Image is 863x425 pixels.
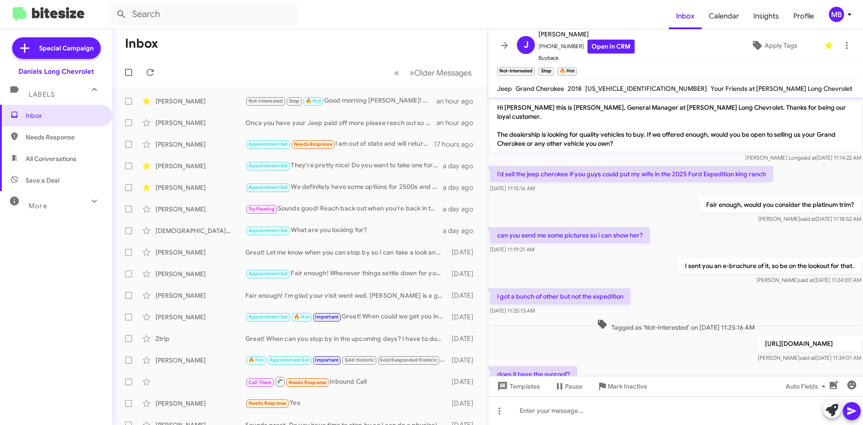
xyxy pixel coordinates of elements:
[778,378,836,394] button: Auto Fields
[156,226,245,235] div: [DEMOGRAPHIC_DATA][PERSON_NAME]
[245,225,443,236] div: What are you looking for?
[156,313,245,322] div: [PERSON_NAME]
[156,118,245,127] div: [PERSON_NAME]
[765,37,797,54] span: Apply Tags
[746,3,786,29] a: Insights
[447,334,480,343] div: [DATE]
[786,378,829,394] span: Auto Fields
[249,314,288,320] span: Appointment Set
[447,399,480,408] div: [DATE]
[745,154,861,161] span: [PERSON_NAME] Long [DATE] 11:14:22 AM
[538,67,553,76] small: Stop
[488,378,547,394] button: Templates
[490,307,535,314] span: [DATE] 11:25:13 AM
[156,291,245,300] div: [PERSON_NAME]
[699,197,861,213] p: Fair enough, would you consider the platinum trim?
[245,398,447,408] div: Yes
[728,37,820,54] button: Apply Tags
[249,163,288,169] span: Appointment Set
[156,161,245,170] div: [PERSON_NAME]
[490,166,773,182] p: i'd sell the jeep cherokee if you guys could put my wife in the 2025 Ford Expedition king ranch
[156,205,245,214] div: [PERSON_NAME]
[156,269,245,278] div: [PERSON_NAME]
[156,183,245,192] div: [PERSON_NAME]
[758,215,861,222] span: [PERSON_NAME] [DATE] 11:18:52 AM
[125,36,158,51] h1: Inbox
[245,376,447,387] div: Inbound Call
[702,3,746,29] span: Calendar
[547,378,590,394] button: Pause
[490,246,534,253] span: [DATE] 11:19:21 AM
[389,63,477,82] nav: Page navigation example
[249,400,287,406] span: Needs Response
[245,334,447,343] div: Great! When can you stop by in the upcoming days? I have to do a physical and mechanical inspecti...
[245,291,447,300] div: Fair enough! I'm glad your visit went well, [PERSON_NAME] is a great guy. Please reach out if we ...
[436,97,480,106] div: an hour ago
[156,140,245,149] div: [PERSON_NAME]
[587,40,635,54] a: Open in CRM
[495,378,540,394] span: Templates
[608,378,647,394] span: Mark Inactive
[245,312,447,322] div: Great! When could we get you in? I have to do a mechanical and physical inspection to give you a ...
[800,215,816,222] span: said at
[490,99,861,152] p: Hi [PERSON_NAME] this is [PERSON_NAME], General Manager at [PERSON_NAME] Long Chevrolet. Thanks f...
[409,67,414,78] span: »
[436,118,480,127] div: an hour ago
[443,226,480,235] div: a day ago
[245,182,443,192] div: We definitely have some options for 2500s and 3500s! Do you want me to send you a link?
[315,314,338,320] span: Important
[26,154,76,163] span: All Conversations
[443,161,480,170] div: a day ago
[294,141,332,147] span: Needs Response
[26,176,59,185] span: Save a Deal
[538,29,635,40] span: [PERSON_NAME]
[249,206,275,212] span: Try Pausing
[249,184,288,190] span: Appointment Set
[568,85,582,93] span: 2018
[593,319,758,332] span: Tagged as 'Not-Interested' on [DATE] 11:25:16 AM
[345,357,374,363] span: Sold Historic
[524,38,529,52] span: J
[245,118,436,127] div: Once you have your Jeep paid off more please reach out so we can see what we can do.
[389,63,405,82] button: Previous
[786,3,821,29] span: Profile
[156,97,245,106] div: [PERSON_NAME]
[245,248,447,257] div: Great! Let me know when you can stop by so I can take a look and give you an offer.
[538,54,635,63] span: Buyback
[447,356,480,365] div: [DATE]
[245,355,447,365] div: See you soon.
[380,357,437,363] span: Sold Responded Historic
[29,90,55,98] span: Labels
[756,277,861,283] span: [PERSON_NAME] [DATE] 11:24:00 AM
[565,378,583,394] span: Pause
[490,366,577,382] p: does it have the sunroof?
[156,248,245,257] div: [PERSON_NAME]
[497,85,512,93] span: Jeep
[394,67,399,78] span: «
[26,111,102,120] span: Inbox
[585,85,707,93] span: [US_VEHICLE_IDENTIFICATION_NUMBER]
[490,185,535,192] span: [DATE] 11:15:16 AM
[156,399,245,408] div: [PERSON_NAME]
[29,202,47,210] span: More
[669,3,702,29] a: Inbox
[490,227,650,243] p: can you send me some pictures so i can show her?
[245,268,447,279] div: Fair enough! Whenever things settle down for you please reach out to [PERSON_NAME], he's one of m...
[245,204,443,214] div: Sounds good! Reach back out when you're back in town.
[18,67,94,76] div: Daniels Long Chevrolet
[249,380,272,385] span: Call Them
[758,336,861,352] p: [URL][DOMAIN_NAME]
[289,98,300,104] span: Stop
[678,258,861,274] p: I sent you an e-brochure of it, so be on the lookout for that.
[447,291,480,300] div: [DATE]
[294,314,309,320] span: 🔥 Hot
[414,68,472,78] span: Older Messages
[249,141,288,147] span: Appointment Set
[490,288,631,304] p: i got a bunch of other but not the expedition
[306,98,321,104] span: 🔥 Hot
[447,248,480,257] div: [DATE]
[443,205,480,214] div: a day ago
[156,334,245,343] div: Ztrip
[245,96,436,106] div: Good morning [PERSON_NAME]! Are you still considering that Ford Expedition Platinum?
